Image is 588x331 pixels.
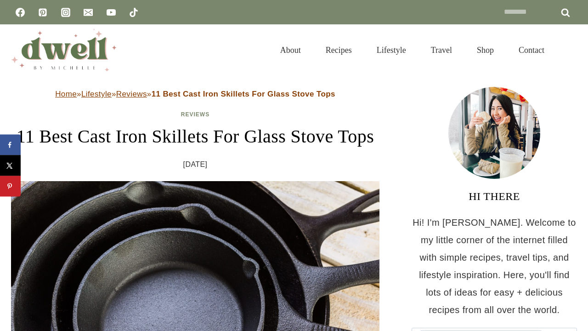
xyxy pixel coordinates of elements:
p: Hi! I'm [PERSON_NAME]. Welcome to my little corner of the internet filled with simple recipes, tr... [412,214,577,319]
h1: 11 Best Cast Iron Skillets For Glass Stove Tops [11,123,379,150]
a: YouTube [102,3,120,22]
a: Lifestyle [364,34,418,66]
a: Contact [506,34,557,66]
a: Lifestyle [81,90,112,98]
a: Travel [418,34,464,66]
a: Reviews [181,111,209,118]
a: Instagram [57,3,75,22]
a: Recipes [313,34,364,66]
a: Facebook [11,3,29,22]
h3: HI THERE [412,188,577,205]
a: TikTok [124,3,143,22]
a: Shop [464,34,506,66]
span: » » » [55,90,335,98]
time: [DATE] [183,158,208,171]
nav: Primary Navigation [268,34,557,66]
strong: 11 Best Cast Iron Skillets For Glass Stove Tops [152,90,335,98]
button: View Search Form [561,42,577,58]
a: Home [55,90,77,98]
a: About [268,34,313,66]
a: Email [79,3,97,22]
a: Pinterest [34,3,52,22]
img: DWELL by michelle [11,29,117,71]
a: Reviews [116,90,147,98]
